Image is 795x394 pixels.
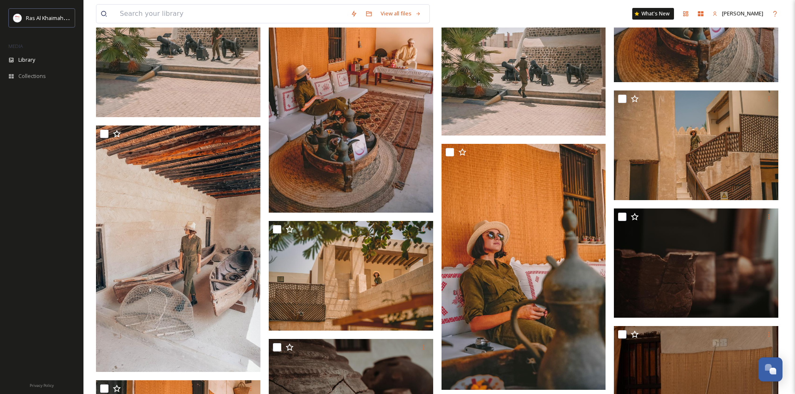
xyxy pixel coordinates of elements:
[708,5,767,22] a: [PERSON_NAME]
[116,5,346,23] input: Search your library
[722,10,763,17] span: [PERSON_NAME]
[8,43,23,49] span: MEDIA
[614,208,778,318] img: National Museum of Ras Al Khaimah 10.jpg
[13,14,22,22] img: Logo_RAKTDA_RGB-01.png
[376,5,425,22] a: View all files
[30,383,54,388] span: Privacy Policy
[614,90,778,200] img: RAK Museum.jpg
[758,357,782,381] button: Open Chat
[269,221,433,330] img: RAK Museum.jpg
[442,144,606,390] img: RAK Museum.jpg
[18,72,46,80] span: Collections
[30,380,54,390] a: Privacy Policy
[26,14,144,22] span: Ras Al Khaimah Tourism Development Authority
[632,8,674,20] a: What's New
[18,56,35,64] span: Library
[96,125,260,372] img: RAK Museum.jpg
